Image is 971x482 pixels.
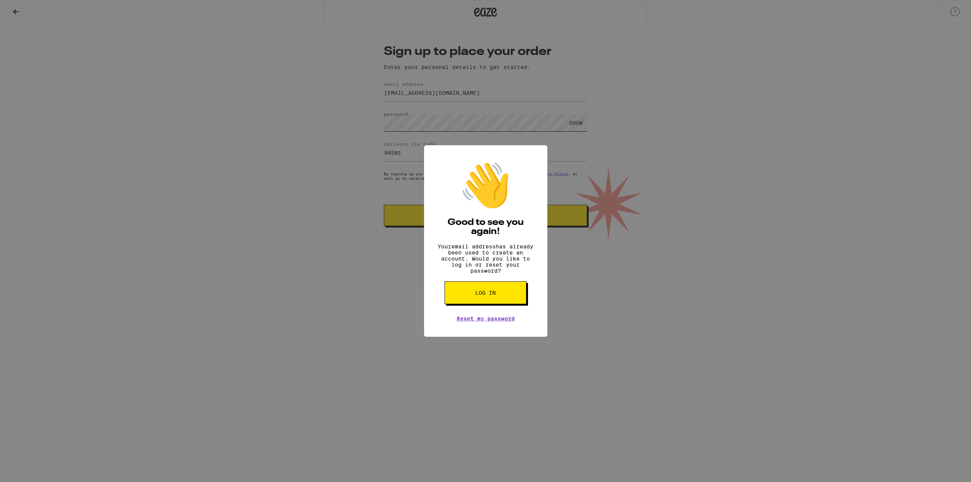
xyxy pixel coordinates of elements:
[475,290,496,295] span: Log in
[459,160,512,210] div: 👋
[5,5,55,11] span: Hi. Need any help?
[445,281,526,304] button: Log in
[435,243,536,274] p: Your email address has already been used to create an account. Would you like to log in or reset ...
[435,218,536,236] h2: Good to see you again!
[457,316,515,322] a: Reset my password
